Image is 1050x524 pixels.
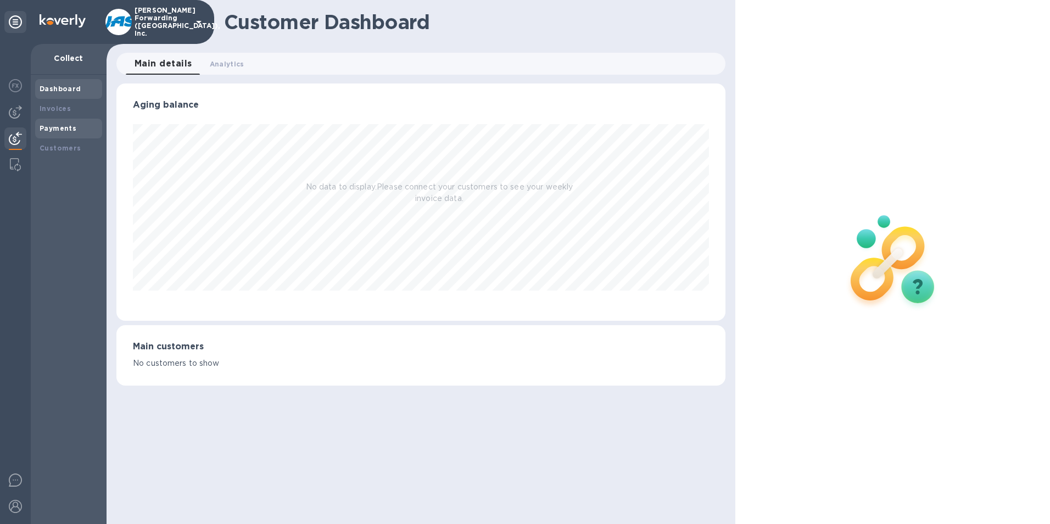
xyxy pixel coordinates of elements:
[4,11,26,33] div: Unpin categories
[9,79,22,92] img: Foreign exchange
[135,7,189,37] p: [PERSON_NAME] Forwarding ([GEOGRAPHIC_DATA]), Inc.
[224,10,718,34] h1: Customer Dashboard
[40,14,86,27] img: Logo
[133,342,709,352] h3: Main customers
[133,358,709,369] p: No customers to show
[135,56,192,71] span: Main details
[40,85,81,93] b: Dashboard
[210,58,244,70] span: Analytics
[40,124,76,132] b: Payments
[133,100,709,110] h3: Aging balance
[40,104,71,113] b: Invoices
[40,144,81,152] b: Customers
[40,53,98,64] p: Collect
